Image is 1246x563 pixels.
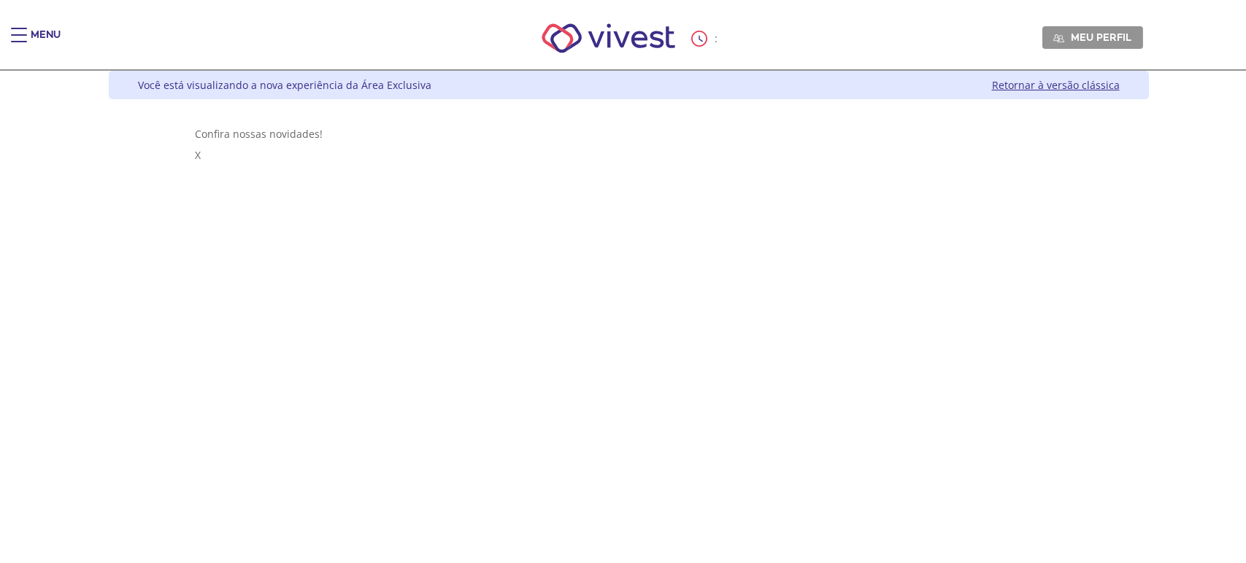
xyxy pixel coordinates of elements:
a: Retornar à versão clássica [992,78,1120,92]
div: Você está visualizando a nova experiência da Área Exclusiva [138,78,431,92]
img: Vivest [526,7,691,69]
span: Meu perfil [1071,31,1131,44]
a: Meu perfil [1042,26,1143,48]
div: : [691,31,720,47]
span: X [195,148,201,162]
div: Vivest [98,71,1149,563]
div: Confira nossas novidades! [195,127,1062,141]
div: Menu [31,28,61,57]
img: Meu perfil [1053,33,1064,44]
